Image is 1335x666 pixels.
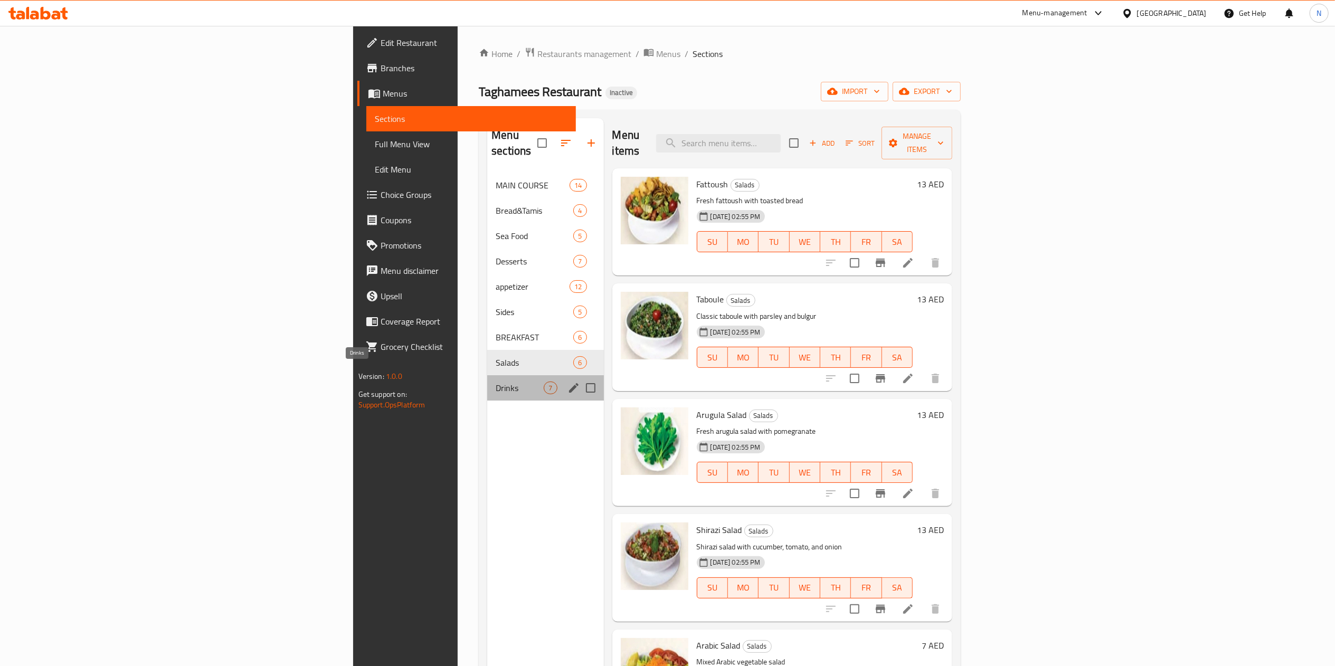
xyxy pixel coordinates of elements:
[697,291,724,307] span: Taboule
[759,462,789,483] button: TU
[923,366,948,391] button: delete
[366,157,576,182] a: Edit Menu
[868,250,893,275] button: Branch-specific-item
[357,207,576,233] a: Coupons
[902,487,914,500] a: Edit menu item
[790,231,820,252] button: WE
[820,347,851,368] button: TH
[844,252,866,274] span: Select to update
[763,580,785,595] span: TU
[844,367,866,389] span: Select to update
[726,294,755,307] div: Salads
[605,88,637,97] span: Inactive
[882,127,952,159] button: Manage items
[902,603,914,615] a: Edit menu item
[1317,7,1321,19] span: N
[496,382,544,394] span: Drinks
[487,375,603,401] div: Drinks7edit
[573,204,586,217] div: items
[570,180,586,191] span: 14
[381,264,567,277] span: Menu disclaimer
[573,306,586,318] div: items
[496,230,573,242] span: Sea Food
[886,465,908,480] span: SA
[697,522,742,538] span: Shirazi Salad
[574,231,586,241] span: 5
[656,134,781,153] input: search
[790,462,820,483] button: WE
[621,292,688,359] img: Taboule
[487,198,603,223] div: Bread&Tamis4
[763,465,785,480] span: TU
[825,350,847,365] span: TH
[570,280,586,293] div: items
[487,350,603,375] div: Salads6
[702,465,724,480] span: SU
[917,292,944,307] h6: 13 AED
[357,283,576,309] a: Upsell
[1022,7,1087,20] div: Menu-management
[357,55,576,81] a: Branches
[574,206,586,216] span: 4
[621,522,688,590] img: Shirazi Salad
[728,577,759,598] button: MO
[759,577,789,598] button: TU
[731,179,760,192] div: Salads
[727,294,755,307] span: Salads
[496,179,570,192] div: MAIN COURSE
[570,179,586,192] div: items
[544,382,557,394] div: items
[794,234,816,250] span: WE
[922,638,944,653] h6: 7 AED
[612,127,644,159] h2: Menu items
[743,640,771,652] span: Salads
[383,87,567,100] span: Menus
[731,179,759,191] span: Salads
[697,462,728,483] button: SU
[381,290,567,302] span: Upsell
[855,580,877,595] span: FR
[745,525,773,537] span: Salads
[697,638,741,653] span: Arabic Salad
[749,410,778,422] div: Salads
[821,82,888,101] button: import
[544,383,556,393] span: 7
[487,168,603,405] nav: Menu sections
[917,407,944,422] h6: 13 AED
[794,350,816,365] span: WE
[855,234,877,250] span: FR
[496,306,573,318] div: Sides
[923,250,948,275] button: delete
[882,577,913,598] button: SA
[697,176,728,192] span: Fattoush
[886,350,908,365] span: SA
[487,274,603,299] div: appetizer12
[358,369,384,383] span: Version:
[839,135,882,151] span: Sort items
[496,356,573,369] div: Salads
[656,47,680,60] span: Menus
[868,596,893,622] button: Branch-specific-item
[487,325,603,350] div: BREAKFAST6
[794,465,816,480] span: WE
[851,231,882,252] button: FR
[487,249,603,274] div: Desserts7
[728,347,759,368] button: MO
[882,231,913,252] button: SA
[750,410,778,422] span: Salads
[805,135,839,151] button: Add
[375,112,567,125] span: Sections
[702,580,724,595] span: SU
[496,280,570,293] div: appetizer
[702,350,724,365] span: SU
[574,256,586,267] span: 7
[496,255,573,268] div: Desserts
[902,256,914,269] a: Edit menu item
[868,481,893,506] button: Branch-specific-item
[357,334,576,359] a: Grocery Checklist
[744,525,773,537] div: Salads
[794,580,816,595] span: WE
[844,482,866,505] span: Select to update
[851,577,882,598] button: FR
